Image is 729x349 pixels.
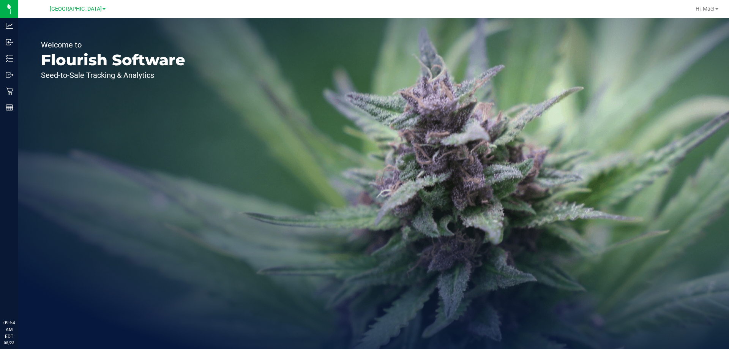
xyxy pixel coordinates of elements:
p: Seed-to-Sale Tracking & Analytics [41,71,185,79]
p: 08/23 [3,340,15,346]
iframe: Resource center [8,288,30,311]
p: Welcome to [41,41,185,49]
span: [GEOGRAPHIC_DATA] [50,6,102,12]
p: Flourish Software [41,52,185,68]
inline-svg: Outbound [6,71,13,79]
inline-svg: Analytics [6,22,13,30]
inline-svg: Retail [6,87,13,95]
inline-svg: Inbound [6,38,13,46]
inline-svg: Reports [6,104,13,111]
p: 09:54 AM EDT [3,319,15,340]
span: Hi, Mac! [696,6,715,12]
inline-svg: Inventory [6,55,13,62]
